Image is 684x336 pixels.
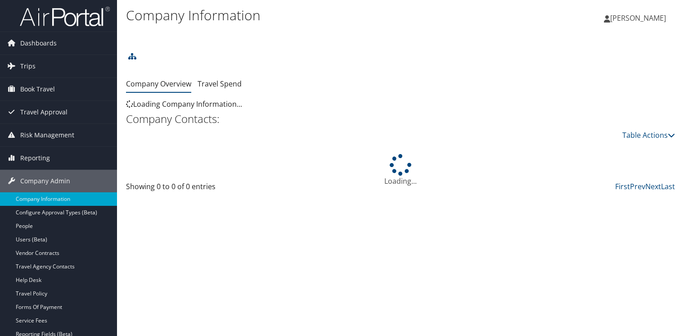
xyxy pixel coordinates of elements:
[615,182,630,191] a: First
[610,13,666,23] span: [PERSON_NAME]
[20,147,50,169] span: Reporting
[20,6,110,27] img: airportal-logo.png
[622,130,675,140] a: Table Actions
[126,154,675,186] div: Loading...
[20,32,57,54] span: Dashboards
[20,55,36,77] span: Trips
[20,124,74,146] span: Risk Management
[198,79,242,89] a: Travel Spend
[20,78,55,100] span: Book Travel
[630,182,645,191] a: Prev
[661,182,675,191] a: Last
[645,182,661,191] a: Next
[126,111,675,127] h2: Company Contacts:
[604,5,675,32] a: [PERSON_NAME]
[126,181,253,196] div: Showing 0 to 0 of 0 entries
[20,170,70,192] span: Company Admin
[126,6,492,25] h1: Company Information
[126,79,191,89] a: Company Overview
[20,101,67,123] span: Travel Approval
[126,99,242,109] span: Loading Company Information...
